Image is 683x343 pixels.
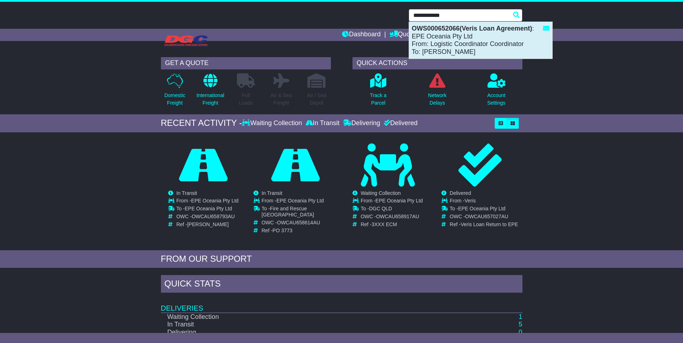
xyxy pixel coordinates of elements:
div: Delivering [341,119,382,127]
div: Quick Stats [161,275,522,294]
div: GET A QUOTE [161,57,331,69]
td: Waiting Collection [161,313,441,321]
td: From - [450,198,518,206]
td: Ref - [262,228,338,234]
span: OWCAU658793AU [192,214,235,219]
span: OWCAU658917AU [376,214,419,219]
div: FROM OUR SUPPORT [161,254,522,264]
a: 5 [518,321,522,328]
span: EPE Oceania Pty Ltd [191,198,239,203]
div: Waiting Collection [242,119,304,127]
span: [PERSON_NAME] [187,221,229,227]
a: 0 [518,329,522,336]
p: Full Loads [237,92,255,107]
td: OWC - [361,214,423,221]
div: Delivered [382,119,418,127]
td: Ref - [450,221,518,228]
p: International Freight [197,92,224,107]
td: From - [361,198,423,206]
span: Delivered [450,190,471,196]
td: From - [262,198,338,206]
td: OWC - [450,214,518,221]
a: NetworkDelays [428,73,447,111]
span: EPE Oceania Pty Ltd [277,198,324,203]
td: To - [450,206,518,214]
td: Delivering [161,329,441,337]
p: Track a Parcel [370,92,386,107]
span: 3XXX ECM [372,221,397,227]
span: In Transit [262,190,283,196]
a: 1 [518,313,522,320]
td: From - [176,198,239,206]
p: Air & Sea Freight [271,92,292,107]
strong: OWS000652066(Veris Loan Agreement) [412,25,532,32]
td: To - [361,206,423,214]
span: EPE Oceania Pty Ltd [185,206,232,211]
td: Ref - [361,221,423,228]
td: Deliveries [161,294,522,313]
td: OWC - [176,214,239,221]
a: Track aParcel [369,73,387,111]
td: In Transit [161,321,441,329]
span: OWCAU658614AU [277,220,320,225]
p: Account Settings [487,92,505,107]
td: To - [176,206,239,214]
span: DGC QLD [369,206,392,211]
p: Domestic Freight [164,92,185,107]
span: Veris Loan Return to EPE [460,221,518,227]
a: Quote/Book [390,29,432,41]
p: Network Delays [428,92,446,107]
a: Dashboard [342,29,381,41]
span: PO 3773 [273,228,292,233]
span: OWCAU657027AU [465,214,508,219]
td: To - [262,206,338,220]
span: EPE Oceania Pty Ltd [376,198,423,203]
p: Air / Sea Depot [307,92,327,107]
span: Fire and Rescue [GEOGRAPHIC_DATA] [262,206,314,218]
a: AccountSettings [487,73,506,111]
td: Ref - [176,221,239,228]
span: EPE Oceania Pty Ltd [458,206,505,211]
div: : EPE Oceania Pty Ltd From: Logistic Coordinator Coordinator To: [PERSON_NAME] [409,22,552,59]
span: Waiting Collection [361,190,401,196]
a: DomesticFreight [164,73,185,111]
div: In Transit [304,119,341,127]
span: Veris [464,198,476,203]
span: In Transit [176,190,197,196]
td: OWC - [262,220,338,228]
div: RECENT ACTIVITY - [161,118,242,128]
div: QUICK ACTIONS [352,57,522,69]
a: InternationalFreight [196,73,225,111]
